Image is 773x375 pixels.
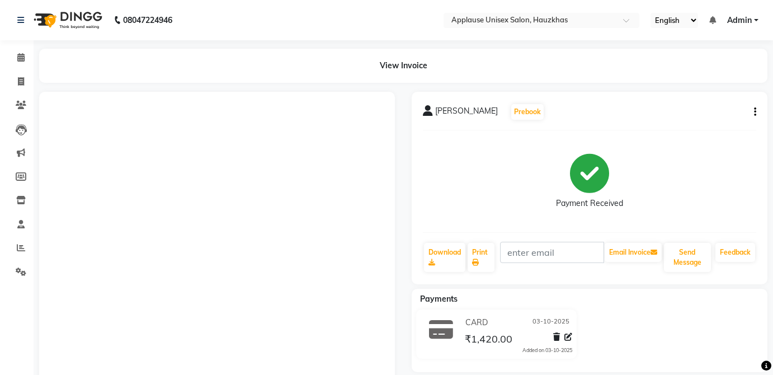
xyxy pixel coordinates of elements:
b: 08047224946 [123,4,172,36]
a: Print [468,243,494,272]
span: 03-10-2025 [532,317,569,329]
div: Payment Received [556,198,623,209]
button: Prebook [511,104,544,120]
span: Admin [727,15,752,26]
button: Email Invoice [605,243,662,262]
div: Added on 03-10-2025 [522,346,572,354]
input: enter email [500,242,604,263]
span: [PERSON_NAME] [435,105,498,121]
a: Feedback [715,243,755,262]
a: Download [424,243,465,272]
img: logo [29,4,105,36]
div: View Invoice [39,49,767,83]
span: ₹1,420.00 [465,332,512,348]
button: Send Message [664,243,711,272]
span: Payments [420,294,458,304]
span: CARD [465,317,488,329]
